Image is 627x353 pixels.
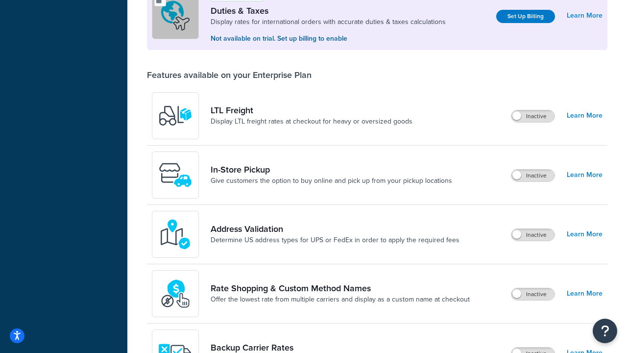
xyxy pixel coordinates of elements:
button: Open Resource Center [593,319,617,343]
a: Learn More [567,287,603,301]
a: Learn More [567,109,603,123]
a: Rate Shopping & Custom Method Names [211,283,470,294]
label: Inactive [511,170,555,181]
img: icon-duo-feat-rate-shopping-ecdd8bed.png [158,277,193,311]
a: Determine US address types for UPS or FedEx in order to apply the required fees [211,235,459,245]
a: Give customers the option to buy online and pick up from your pickup locations [211,176,452,186]
a: Display rates for international orders with accurate duties & taxes calculations [211,17,446,27]
a: LTL Freight [211,105,412,116]
a: Address Validation [211,224,459,234]
div: Features available on your Enterprise Plan [147,70,312,80]
label: Inactive [511,229,555,241]
label: Inactive [511,110,555,122]
img: wfgcfpwTIucLEAAAAASUVORK5CYII= [158,158,193,192]
a: In-Store Pickup [211,164,452,175]
a: Display LTL freight rates at checkout for heavy or oversized goods [211,117,412,126]
img: y79ZsPf0fXUFUhFXDzUgf+ktZg5F2+ohG75+v3d2s1D9TjoU8PiyCIluIjV41seZevKCRuEjTPPOKHJsQcmKCXGdfprl3L4q7... [158,99,193,133]
a: Learn More [567,9,603,23]
img: kIG8fy0lQAAAABJRU5ErkJggg== [158,217,193,252]
label: Inactive [511,288,555,300]
p: Not available on trial. Set up billing to enable [211,33,446,44]
a: Duties & Taxes [211,5,446,16]
a: Learn More [567,227,603,241]
a: Learn More [567,168,603,182]
a: Backup Carrier Rates [211,342,462,353]
a: Offer the lowest rate from multiple carriers and display as a custom name at checkout [211,295,470,304]
a: Set Up Billing [496,10,555,23]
